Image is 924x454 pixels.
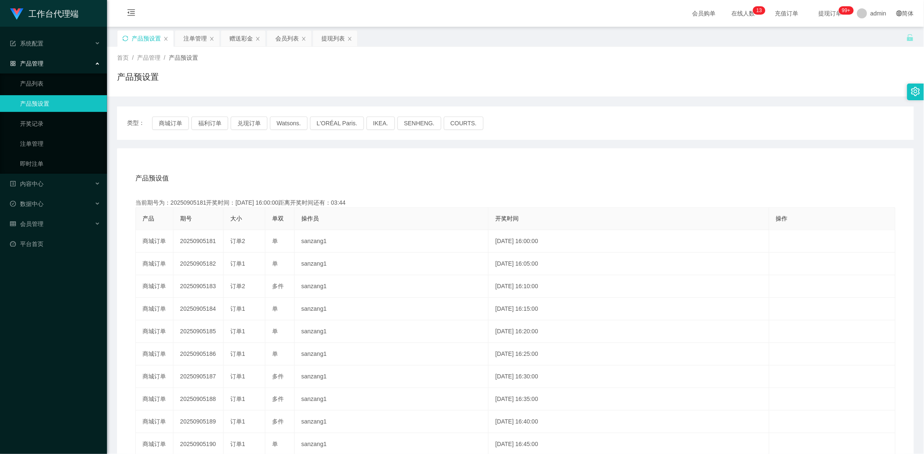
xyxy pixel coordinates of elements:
[230,283,245,289] span: 订单2
[230,373,245,380] span: 订单1
[255,36,260,41] i: 图标: close
[132,30,161,46] div: 产品预设置
[163,36,168,41] i: 图标: close
[275,30,299,46] div: 会员列表
[272,373,284,380] span: 多件
[191,117,228,130] button: 福利订单
[489,388,769,411] td: [DATE] 16:35:00
[310,117,364,130] button: L'ORÉAL Paris.
[117,0,145,27] i: 图标: menu-fold
[209,36,214,41] i: 图标: close
[10,60,43,67] span: 产品管理
[839,6,854,15] sup: 1075
[132,54,134,61] span: /
[10,236,100,252] a: 图标: dashboard平台首页
[136,411,173,433] td: 商城订单
[136,343,173,365] td: 商城订单
[135,173,169,183] span: 产品预设值
[295,253,489,275] td: sanzang1
[173,275,224,298] td: 20250905183
[489,275,769,298] td: [DATE] 16:10:00
[230,350,245,357] span: 订单1
[10,40,43,47] span: 系统配置
[295,275,489,298] td: sanzang1
[295,298,489,320] td: sanzang1
[137,54,160,61] span: 产品管理
[152,117,189,130] button: 商城订单
[143,215,154,222] span: 产品
[173,411,224,433] td: 20250905189
[911,87,920,96] i: 图标: setting
[10,221,16,227] i: 图标: table
[489,320,769,343] td: [DATE] 16:20:00
[127,117,152,130] span: 类型：
[759,6,762,15] p: 3
[489,365,769,388] td: [DATE] 16:30:00
[776,215,788,222] span: 操作
[10,61,16,66] i: 图标: appstore-o
[230,305,245,312] span: 订单1
[272,350,278,357] span: 单
[272,441,278,447] span: 单
[230,238,245,244] span: 订单2
[295,320,489,343] td: sanzang1
[20,115,100,132] a: 开奖记录
[295,343,489,365] td: sanzang1
[173,253,224,275] td: 20250905182
[20,75,100,92] a: 产品列表
[815,10,846,16] span: 提现订单
[321,30,345,46] div: 提现列表
[136,298,173,320] td: 商城订单
[117,54,129,61] span: 首页
[180,215,192,222] span: 期号
[230,215,242,222] span: 大小
[136,230,173,253] td: 商城订单
[164,54,165,61] span: /
[230,328,245,335] span: 订单1
[10,10,79,17] a: 工作台代理端
[272,260,278,267] span: 单
[28,0,79,27] h1: 工作台代理端
[444,117,484,130] button: COURTS.
[489,298,769,320] td: [DATE] 16:15:00
[169,54,198,61] span: 产品预设置
[295,388,489,411] td: sanzang1
[272,396,284,402] span: 多件
[906,34,914,41] i: 图标: unlock
[136,388,173,411] td: 商城订单
[295,411,489,433] td: sanzang1
[489,343,769,365] td: [DATE] 16:25:00
[173,230,224,253] td: 20250905181
[896,10,902,16] i: 图标: global
[728,10,759,16] span: 在线人数
[347,36,352,41] i: 图标: close
[173,388,224,411] td: 20250905188
[367,117,395,130] button: IKEA.
[270,117,308,130] button: Watsons.
[117,71,159,83] h1: 产品预设置
[136,320,173,343] td: 商城订单
[229,30,253,46] div: 赠送彩金
[295,365,489,388] td: sanzang1
[136,275,173,298] td: 商城订单
[10,8,23,20] img: logo.9652507e.png
[10,180,43,187] span: 内容中心
[10,200,43,207] span: 数据中心
[489,230,769,253] td: [DATE] 16:00:00
[136,253,173,275] td: 商城订单
[272,238,278,244] span: 单
[397,117,441,130] button: SENHENG.
[20,135,100,152] a: 注单管理
[489,411,769,433] td: [DATE] 16:40:00
[173,298,224,320] td: 20250905184
[272,305,278,312] span: 单
[272,215,284,222] span: 单双
[489,253,769,275] td: [DATE] 16:05:00
[230,418,245,425] span: 订单1
[301,215,319,222] span: 操作员
[272,328,278,335] span: 单
[183,30,207,46] div: 注单管理
[272,418,284,425] span: 多件
[10,41,16,46] i: 图标: form
[231,117,267,130] button: 兑现订单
